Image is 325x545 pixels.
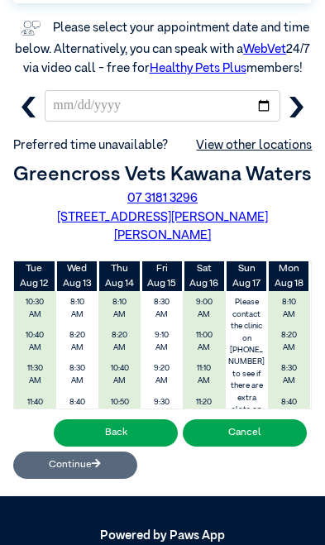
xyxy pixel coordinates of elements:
span: 9:20 AM [145,361,179,390]
th: Aug 16 [183,261,225,291]
th: Aug 15 [141,261,183,291]
span: 8:10 AM [103,294,136,324]
span: 8:10 AM [272,294,306,324]
th: Aug 13 [56,261,98,291]
span: 10:50 AM [103,394,136,423]
span: 11:10 AM [188,361,222,390]
span: 9:30 AM [145,394,179,423]
img: vet [16,16,45,41]
span: 8:40 AM [60,394,94,423]
th: Aug 17 [226,261,268,291]
span: 8:20 AM [103,327,136,357]
span: 8:20 AM [272,327,306,357]
th: Aug 14 [98,261,141,291]
span: 11:00 AM [188,327,222,357]
span: 8:30 AM [60,361,94,390]
label: Please contact the clinic on [PHONE_NUMBER] to see if there are extra slots on this day [227,294,266,432]
span: 8:30 AM [145,294,179,324]
h5: Powered by Paws App [13,528,313,543]
a: View other locations [196,136,312,155]
label: Greencross Vets Kawana Waters [13,165,312,184]
span: 11:30 AM [18,361,52,390]
span: 8:10 AM [60,294,94,324]
a: Healthy Pets Plus [150,62,246,74]
span: 11:40 AM [18,394,52,423]
span: Preferred time unavailable? [13,136,313,155]
span: 8:20 AM [60,327,94,357]
th: Aug 12 [14,261,56,291]
span: 10:40 AM [18,327,52,357]
a: 07 3181 3296 [127,192,198,204]
a: WebVet [243,43,286,55]
span: 10:40 AM [103,361,136,390]
button: Back [54,419,178,447]
th: Aug 18 [268,261,310,291]
span: 9:10 AM [145,327,179,357]
span: 8:30 AM [272,361,306,390]
span: 9:00 AM [188,294,222,324]
span: 11:20 AM [188,394,222,423]
button: Cancel [183,419,307,447]
span: 10:30 AM [18,294,52,324]
label: Please select your appointment date and time below. Alternatively, you can speak with a 24/7 via ... [15,22,313,74]
a: [STREET_ADDRESS][PERSON_NAME][PERSON_NAME] [57,211,268,242]
span: 8:40 AM [272,394,306,423]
